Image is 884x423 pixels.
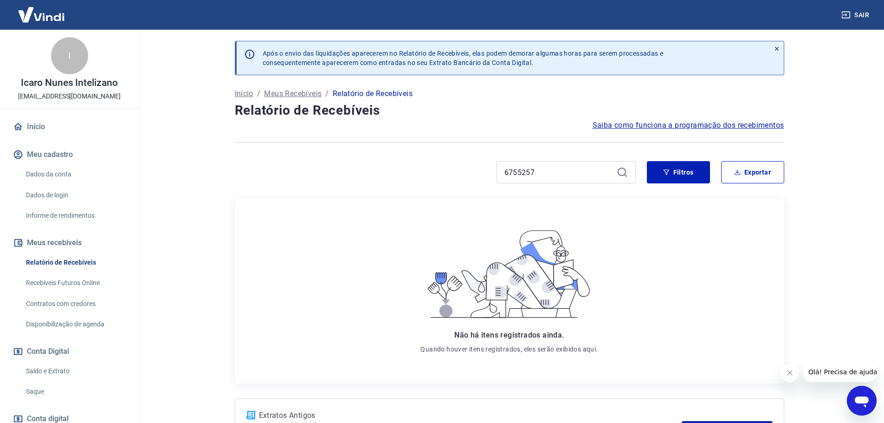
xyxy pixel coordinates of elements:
p: Após o envio das liquidações aparecerem no Relatório de Recebíveis, elas podem demorar algumas ho... [263,49,664,67]
button: Filtros [647,161,710,183]
a: Saque [22,382,128,401]
p: Icaro Nunes Intelizano [21,78,118,88]
p: [EMAIL_ADDRESS][DOMAIN_NAME] [18,91,121,101]
a: Dados de login [22,186,128,205]
p: / [257,88,260,99]
img: Vindi [11,0,71,29]
button: Sair [839,7,873,24]
a: Disponibilização de agenda [22,315,128,334]
button: Conta Digital [11,341,128,362]
a: Contratos com credores [22,294,128,313]
a: Saldo e Extrato [22,362,128,381]
h4: Relatório de Recebíveis [235,101,784,120]
a: Recebíveis Futuros Online [22,273,128,293]
button: Meu cadastro [11,144,128,165]
p: / [325,88,329,99]
a: Informe de rendimentos [22,206,128,225]
span: Olá! Precisa de ajuda? [6,7,78,14]
button: Meus recebíveis [11,233,128,253]
iframe: Botão para abrir a janela de mensagens [847,386,877,416]
img: ícone [246,411,255,419]
span: Não há itens registrados ainda. [454,331,564,339]
a: Início [235,88,253,99]
p: Extratos Antigos [259,410,682,421]
p: Quando houver itens registrados, eles serão exibidos aqui. [420,345,598,354]
a: Meus Recebíveis [264,88,322,99]
iframe: Fechar mensagem [781,364,799,382]
a: Início [11,117,128,137]
button: Exportar [721,161,784,183]
a: Saiba como funciona a programação dos recebimentos [593,120,784,131]
a: Dados da conta [22,165,128,184]
a: Relatório de Recebíveis [22,253,128,272]
div: I [51,37,88,74]
input: Busque pelo número do pedido [504,165,613,179]
p: Relatório de Recebíveis [333,88,413,99]
iframe: Mensagem da empresa [803,362,877,382]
